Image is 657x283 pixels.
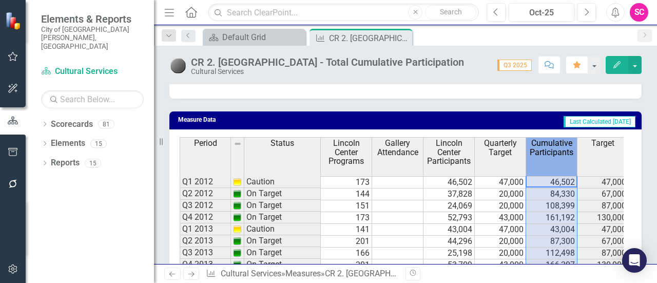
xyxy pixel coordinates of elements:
td: 173 [321,176,372,188]
div: 15 [90,139,107,148]
a: Cultural Services [221,269,281,278]
span: Period [194,139,217,148]
span: Lincoln Center Programs [323,139,370,166]
input: Search Below... [41,90,144,108]
span: Search [440,8,462,16]
td: 44,296 [423,236,475,248]
td: 25,198 [423,248,475,259]
div: 15 [85,159,101,167]
div: 81 [98,120,114,128]
img: dHgTynNE8RwAAAABJRU5ErkJggg== [233,178,241,186]
button: Oct-25 [509,3,574,22]
td: 37,828 [423,188,475,200]
button: Search [425,5,476,20]
td: 46,502 [526,176,577,188]
span: Q3 2025 [497,60,532,71]
td: 141 [321,224,372,236]
span: Elements & Reports [41,13,144,25]
td: Q2 2013 [180,235,231,247]
td: 53,709 [423,259,475,271]
td: 20,000 [475,236,526,248]
img: APn+hR+MH4cqAAAAAElFTkSuQmCC [233,213,241,221]
span: Lincoln Center Participants [426,139,472,166]
div: CR 2. [GEOGRAPHIC_DATA] - Total Cumulative Participation [325,269,539,278]
td: On Target [244,188,321,200]
img: No Information [169,57,186,73]
td: 43,000 [475,212,526,224]
td: 47,000 [577,224,629,236]
img: 8DAGhfEEPCf229AAAAAElFTkSuQmCC [234,140,242,148]
img: dHgTynNE8RwAAAABJRU5ErkJggg== [233,225,241,233]
a: Scorecards [51,119,93,130]
span: Cumulative Participants [528,139,575,157]
td: Q1 2012 [180,176,231,188]
td: 43,004 [423,224,475,236]
td: 46,502 [423,176,475,188]
td: 173 [321,212,372,224]
td: 201 [321,259,372,271]
td: 87,300 [526,236,577,248]
a: Reports [51,157,80,169]
span: Status [270,139,294,148]
td: 87,000 [577,200,629,212]
td: Q1 2013 [180,223,231,235]
td: Caution [244,176,321,188]
td: 47,000 [577,176,629,188]
img: ClearPoint Strategy [5,11,23,29]
td: On Target [244,200,321,212]
input: Search ClearPoint... [208,4,479,22]
a: Elements [51,138,85,149]
td: 112,498 [526,248,577,259]
div: CR 2. [GEOGRAPHIC_DATA] - Total Cumulative Participation [329,32,410,45]
td: 47,000 [475,176,526,188]
td: Q3 2013 [180,247,231,259]
div: CR 2. [GEOGRAPHIC_DATA] - Total Cumulative Participation [191,56,464,68]
a: Cultural Services [41,66,144,78]
td: 130,000 [577,212,629,224]
td: Q3 2012 [180,200,231,212]
button: SC [630,3,648,22]
img: APn+hR+MH4cqAAAAAElFTkSuQmCC [233,249,241,257]
td: 67,000 [577,236,629,248]
td: On Target [244,212,321,223]
div: Cultural Services [191,68,464,76]
td: 67,000 [577,188,629,200]
td: 201 [321,236,372,248]
td: 166 [321,248,372,259]
img: APn+hR+MH4cqAAAAAElFTkSuQmCC [233,201,241,210]
span: Gallery Attendance [374,139,421,157]
img: APn+hR+MH4cqAAAAAElFTkSuQmCC [233,260,241,269]
td: 24,069 [423,200,475,212]
div: Open Intercom Messenger [622,248,647,273]
td: 43,000 [475,259,526,271]
span: Last Calculated [DATE] [564,116,635,127]
a: Measures [285,269,321,278]
small: City of [GEOGRAPHIC_DATA][PERSON_NAME], [GEOGRAPHIC_DATA] [41,25,144,50]
td: 166,207 [526,259,577,271]
td: Q4 2013 [180,259,231,271]
a: Default Grid [205,31,303,44]
img: APn+hR+MH4cqAAAAAElFTkSuQmCC [233,237,241,245]
td: 144 [321,188,372,200]
h3: Measure Data [178,117,334,123]
td: 20,000 [475,188,526,200]
td: Caution [244,223,321,235]
td: 87,000 [577,248,629,259]
td: 52,793 [423,212,475,224]
td: 130,000 [577,259,629,271]
td: On Target [244,247,321,259]
td: 20,000 [475,200,526,212]
td: Q4 2012 [180,212,231,223]
td: 84,330 [526,188,577,200]
td: On Target [244,259,321,271]
div: Oct-25 [512,7,571,19]
td: 20,000 [475,248,526,259]
div: Default Grid [222,31,303,44]
td: 108,399 [526,200,577,212]
td: 161,192 [526,212,577,224]
img: APn+hR+MH4cqAAAAAElFTkSuQmCC [233,190,241,198]
td: On Target [244,235,321,247]
td: 47,000 [475,224,526,236]
span: Quarterly Target [477,139,524,157]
